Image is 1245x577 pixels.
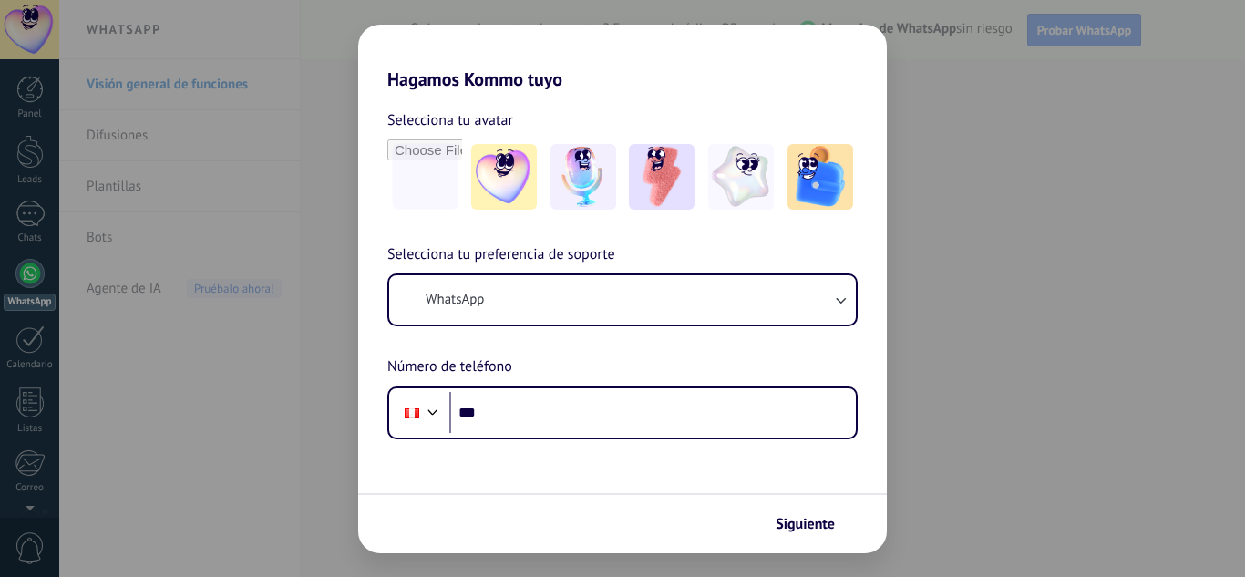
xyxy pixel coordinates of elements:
span: Siguiente [776,518,835,531]
img: -2.jpeg [550,144,616,210]
span: Número de teléfono [387,355,512,379]
img: -4.jpeg [708,144,774,210]
h2: Hagamos Kommo tuyo [358,25,887,90]
span: Selecciona tu preferencia de soporte [387,243,615,267]
button: Siguiente [767,509,859,540]
img: -5.jpeg [787,144,853,210]
button: WhatsApp [389,275,856,325]
img: -3.jpeg [629,144,695,210]
span: Selecciona tu avatar [387,108,513,132]
img: -1.jpeg [471,144,537,210]
div: Peru: + 51 [395,394,429,432]
span: WhatsApp [426,291,484,309]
